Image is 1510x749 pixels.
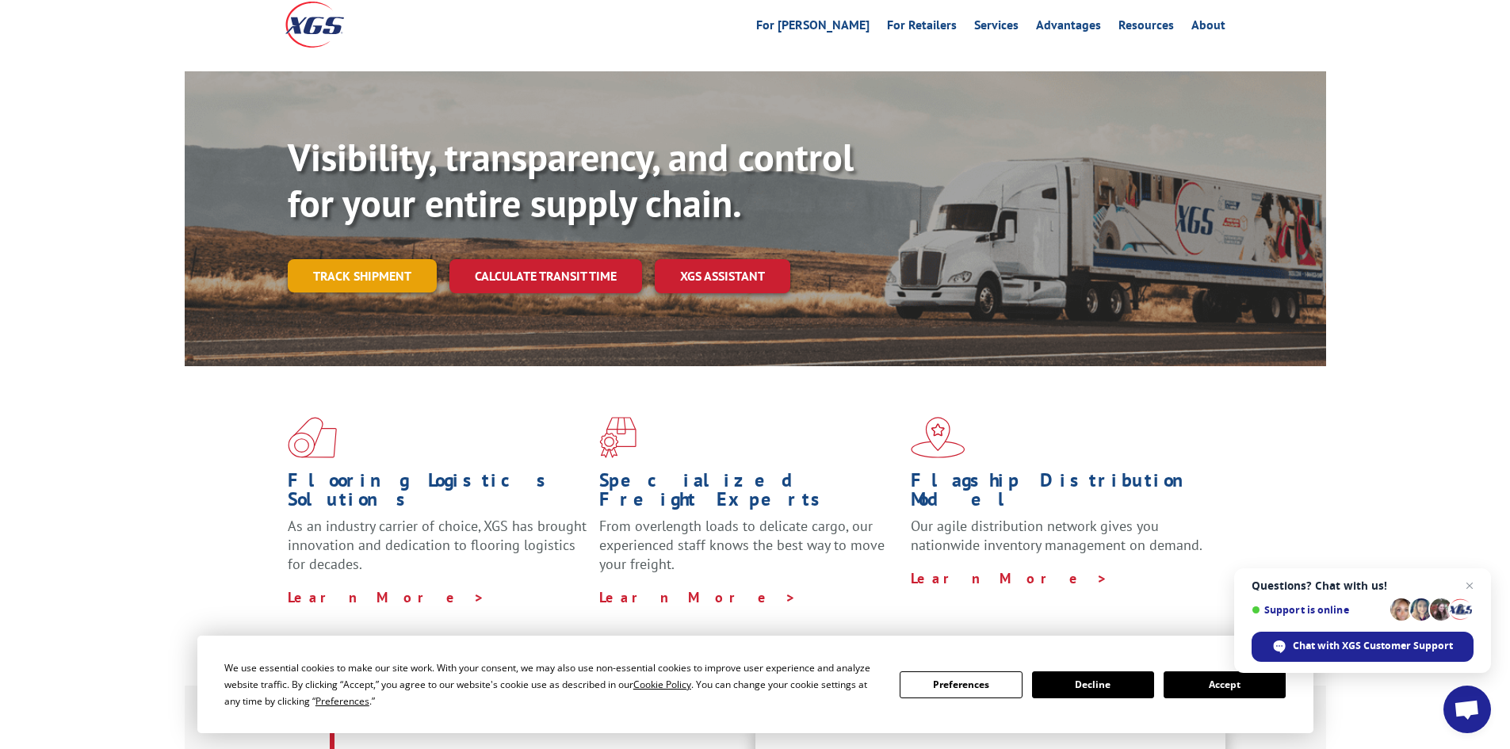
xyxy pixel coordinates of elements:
button: Decline [1032,671,1154,698]
img: xgs-icon-flagship-distribution-model-red [911,417,965,458]
span: Cookie Policy [633,678,691,691]
p: From overlength loads to delicate cargo, our experienced staff knows the best way to move your fr... [599,517,899,587]
a: Learn More > [911,569,1108,587]
span: Close chat [1460,576,1479,595]
a: Learn More > [288,588,485,606]
span: As an industry carrier of choice, XGS has brought innovation and dedication to flooring logistics... [288,517,587,573]
a: For Retailers [887,19,957,36]
h1: Flagship Distribution Model [911,471,1210,517]
img: xgs-icon-total-supply-chain-intelligence-red [288,417,337,458]
button: Preferences [900,671,1022,698]
span: Preferences [315,694,369,708]
div: Open chat [1443,686,1491,733]
a: Track shipment [288,259,437,292]
div: Chat with XGS Customer Support [1252,632,1474,662]
a: XGS ASSISTANT [655,259,790,293]
button: Accept [1164,671,1286,698]
a: For [PERSON_NAME] [756,19,870,36]
a: Calculate transit time [449,259,642,293]
a: Services [974,19,1019,36]
a: About [1191,19,1225,36]
span: Chat with XGS Customer Support [1293,639,1453,653]
span: Support is online [1252,604,1385,616]
h1: Flooring Logistics Solutions [288,471,587,517]
img: xgs-icon-focused-on-flooring-red [599,417,636,458]
div: Cookie Consent Prompt [197,636,1313,733]
span: Questions? Chat with us! [1252,579,1474,592]
a: Learn More > [599,588,797,606]
a: Advantages [1036,19,1101,36]
b: Visibility, transparency, and control for your entire supply chain. [288,132,854,227]
span: Our agile distribution network gives you nationwide inventory management on demand. [911,517,1202,554]
div: We use essential cookies to make our site work. With your consent, we may also use non-essential ... [224,659,881,709]
a: Resources [1118,19,1174,36]
h1: Specialized Freight Experts [599,471,899,517]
